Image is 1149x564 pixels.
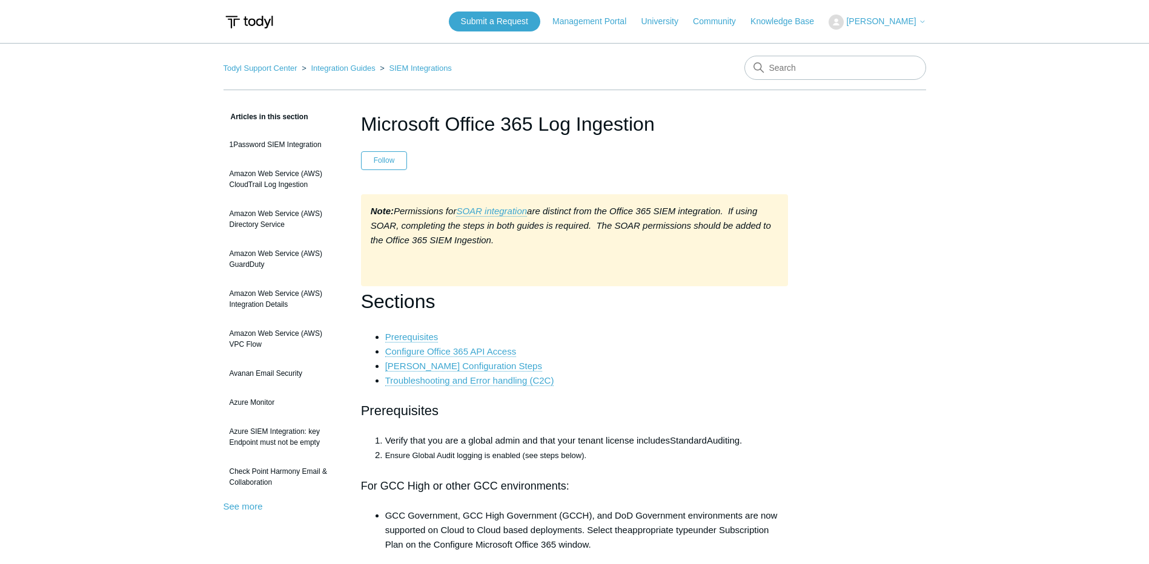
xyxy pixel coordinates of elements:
a: Amazon Web Service (AWS) Integration Details [224,282,343,316]
a: See more [224,501,263,511]
button: [PERSON_NAME] [829,15,925,30]
span: Ensure Global Audit logging is enabled (see steps below). [385,451,586,460]
h2: Prerequisites [361,400,789,421]
a: SIEM Integrations [389,64,452,73]
em: SOAR integration [456,206,527,216]
a: Integration Guides [311,64,375,73]
span: under Subscription Plan on the Configure Microsoft Office 365 window. [385,525,769,549]
a: Community [693,15,748,28]
a: Avanan Email Security [224,362,343,385]
button: Follow Article [361,151,408,169]
li: Integration Guides [299,64,377,73]
a: Azure SIEM Integration: key Endpoint must not be empty [224,420,343,454]
h1: Microsoft Office 365 Log Ingestion [361,110,789,139]
a: Management Portal [552,15,638,28]
li: Todyl Support Center [224,64,300,73]
a: University [641,15,690,28]
a: SOAR integration [456,206,527,217]
a: Azure Monitor [224,391,343,414]
span: appropriate type [627,525,693,535]
span: Articles in this section [224,113,308,121]
span: [PERSON_NAME] [846,16,916,26]
a: Todyl Support Center [224,64,297,73]
a: Knowledge Base [750,15,826,28]
li: SIEM Integrations [377,64,452,73]
a: Amazon Web Service (AWS) CloudTrail Log Ingestion [224,162,343,196]
span: For GCC High or other GCC environments: [361,480,569,492]
a: Configure Office 365 API Access [385,346,517,357]
img: Todyl Support Center Help Center home page [224,11,275,33]
a: Troubleshooting and Error handling (C2C) [385,375,554,386]
span: Standard [670,435,707,445]
a: Amazon Web Service (AWS) Directory Service [224,202,343,236]
a: 1Password SIEM Integration [224,133,343,156]
em: Permissions for [371,206,457,216]
span: Verify that you are a global admin and that your tenant license includes [385,435,670,445]
a: [PERSON_NAME] Configuration Steps [385,361,542,372]
a: Prerequisites [385,332,439,343]
span: . [740,435,742,445]
a: Check Point Harmony Email & Collaboration [224,460,343,494]
a: Amazon Web Service (AWS) VPC Flow [224,322,343,356]
em: are distinct from the Office 365 SIEM integration. If using SOAR, completing the steps in both gu... [371,206,771,245]
a: Submit a Request [449,11,540,31]
input: Search [744,56,926,80]
span: Auditing [707,435,740,445]
h1: Sections [361,286,789,317]
strong: Note: [371,206,394,216]
a: Amazon Web Service (AWS) GuardDuty [224,242,343,276]
span: GCC Government, GCC High Government (GCCH), and DoD Government environments are now supported on ... [385,510,778,535]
